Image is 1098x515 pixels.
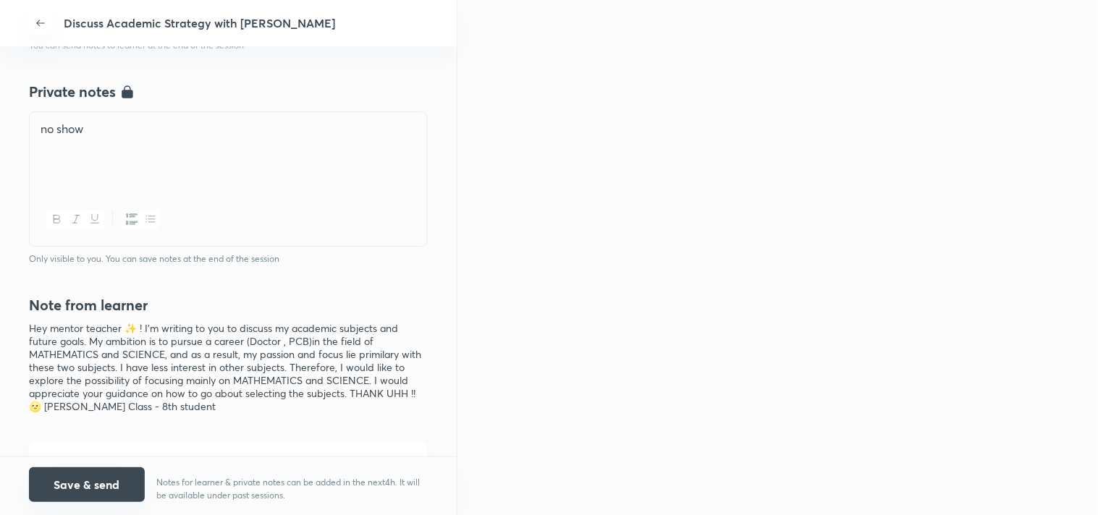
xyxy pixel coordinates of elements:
h6: Only visible to you. You can save notes at the end of the session [29,247,428,265]
p: Notes for learner & private notes can be added in the next 4h . It will be available under past s... [156,476,428,502]
button: Save & send [29,467,145,502]
span: Support [56,12,96,23]
p: Discuss Academic Strategy with [PERSON_NAME] [64,14,335,32]
h4: Note from learner [29,294,428,316]
p: no show [41,121,416,137]
h6: Hey mentor teacher ✨ ! I'm writing to you to discuss my academic subjects and future goals. My am... [29,322,428,413]
h4: Private notes [29,81,116,103]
